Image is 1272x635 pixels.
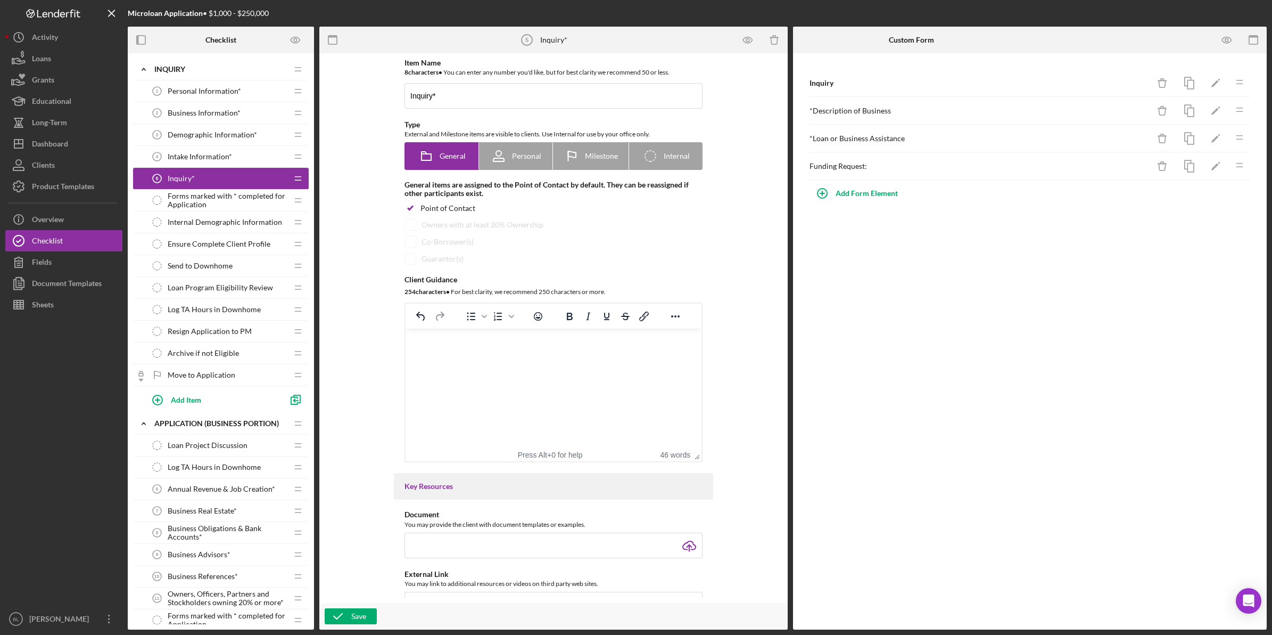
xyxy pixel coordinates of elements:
[404,482,703,491] div: Key Resources
[404,59,703,67] div: Item Name
[810,162,1149,170] div: Funding Request:
[5,112,122,133] button: Long-Term
[529,309,547,324] button: Emojis
[809,183,908,204] button: Add Form Element
[5,48,122,69] button: Loans
[598,309,616,324] button: Underline
[5,27,122,48] button: Activity
[810,134,1149,143] div: * Loan or Business Assistance
[5,176,122,197] button: Product Templates
[462,309,489,324] div: Bullet list
[171,389,201,410] div: Add Item
[404,275,703,284] div: Client Guidance
[168,192,287,209] span: Forms marked with * completed for Application
[32,48,51,72] div: Loans
[32,251,52,275] div: Fields
[32,112,67,136] div: Long-Term
[32,176,94,200] div: Product Templates
[156,154,159,159] tspan: 4
[585,152,618,160] span: Milestone
[690,448,701,461] div: Press the Up and Down arrow keys to resize the editor.
[660,451,690,459] button: 46 words
[836,183,898,204] div: Add Form Element
[168,305,261,314] span: Log TA Hours in Downhome
[154,596,160,601] tspan: 11
[404,288,450,296] b: 254 character s •
[5,608,122,630] button: BL[PERSON_NAME]
[32,209,64,233] div: Overview
[154,419,287,428] div: APPLICATION (BUSINESS PORTION)
[512,152,541,160] span: Personal
[168,218,282,226] span: Internal Demographic Information
[168,283,273,292] span: Loan Program Eligibility Review
[168,262,233,270] span: Send to Downhome
[810,78,833,87] b: Inquiry
[144,389,282,410] button: Add Item
[168,371,235,379] span: Move to Application
[32,273,102,297] div: Document Templates
[32,230,63,254] div: Checklist
[422,221,543,229] div: Owners with at least 20% Ownership
[156,176,159,181] tspan: 5
[406,329,701,448] iframe: Rich Text Area
[404,67,703,78] div: You can enter any number you'd like, but for best clarity we recommend 50 or less.
[540,36,567,44] div: Inquiry*
[27,608,96,632] div: [PERSON_NAME]
[404,287,703,297] div: For best clarity, we recommend 250 characters or more.
[404,519,703,530] div: You may provide the client with document templates or examples.
[156,110,159,116] tspan: 2
[156,530,159,535] tspan: 8
[168,463,261,471] span: Log TA Hours in Downhome
[168,441,247,450] span: Loan Project Discussion
[168,87,241,95] span: Personal Information*
[635,309,653,324] button: Insert/edit link
[579,309,597,324] button: Italic
[13,616,19,622] text: BL
[168,507,237,515] span: Business Real Estate*
[422,255,464,263] div: Guarantor(s)
[666,309,684,324] button: Reveal or hide additional toolbar items
[5,154,122,176] button: Clients
[525,37,528,43] tspan: 5
[5,294,122,315] a: Sheets
[168,572,238,581] span: Business References*
[32,294,54,318] div: Sheets
[422,238,474,246] div: Co-Borrower(s)
[156,486,159,492] tspan: 6
[168,590,287,607] span: Owners, Officers, Partners and Stockholders owning 20% or more*
[168,524,287,541] span: Business Obligations & Bank Accounts*
[5,69,122,91] button: Grants
[889,36,934,44] b: Custom Form
[5,230,122,251] button: Checklist
[168,109,241,117] span: Business Information*
[420,204,475,213] div: Point of Contact
[404,120,703,129] div: Type
[404,68,442,76] b: 8 character s •
[168,131,257,139] span: Demographic Information*
[205,36,236,44] b: Checklist
[32,27,58,51] div: Activity
[489,309,516,324] div: Numbered list
[32,154,55,178] div: Clients
[154,574,160,579] tspan: 10
[560,309,579,324] button: Bold
[5,133,122,154] a: Dashboard
[440,152,466,160] span: General
[664,152,690,160] span: Internal
[5,251,122,273] button: Fields
[431,309,449,324] button: Redo
[810,107,1149,115] div: * Description of Business
[168,152,232,161] span: Intake Information*
[503,451,597,459] div: Press Alt+0 for help
[1236,588,1261,614] div: Open Intercom Messenger
[5,91,122,112] button: Educational
[168,240,270,248] span: Ensure Complete Client Profile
